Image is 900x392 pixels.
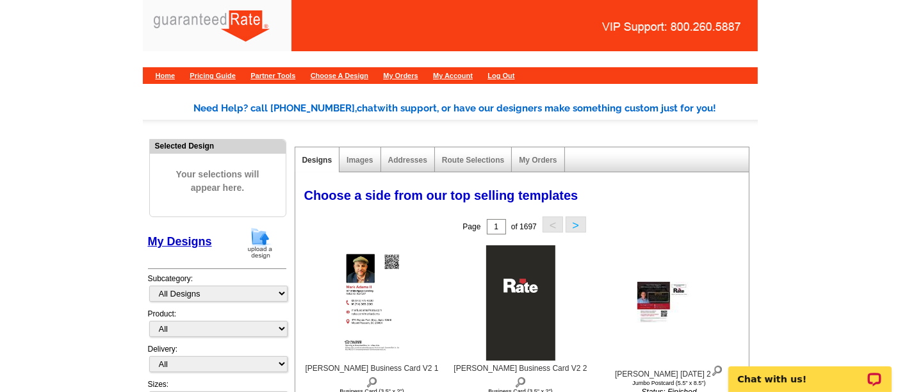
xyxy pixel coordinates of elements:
[366,374,378,388] img: view design details
[302,363,443,388] div: [PERSON_NAME] Business Card V2 1
[156,72,176,79] a: Home
[566,216,586,233] button: >
[148,273,286,308] div: Subcategory:
[599,380,740,386] div: Jumbo Postcard (5.5" x 8.5")
[337,245,406,361] img: Mark Adams Business Card V2 1
[511,222,537,231] span: of 1697
[148,308,286,343] div: Product:
[190,72,236,79] a: Pricing Guide
[302,156,332,165] a: Designs
[194,101,758,116] div: Need Help? call [PHONE_NUMBER], with support, or have our designers make something custom just fo...
[150,140,286,152] div: Selected Design
[442,156,504,165] a: Route Selections
[243,227,277,259] img: upload-design
[347,156,373,165] a: Images
[250,72,295,79] a: Partner Tools
[383,72,418,79] a: My Orders
[148,235,212,248] a: My Designs
[514,374,527,388] img: view design details
[462,222,480,231] span: Page
[357,102,378,114] span: chat
[304,188,578,202] span: Choose a side from our top selling templates
[160,155,276,208] span: Your selections will appear here.
[450,363,591,388] div: [PERSON_NAME] Business Card V2 2
[711,363,723,377] img: view design details
[519,156,557,165] a: My Orders
[148,343,286,379] div: Delivery:
[388,156,427,165] a: Addresses
[637,282,701,324] img: Rogers - Bialy 8-14-25 2
[487,72,514,79] a: Log Out
[599,363,740,380] div: [PERSON_NAME] [DATE] 2
[486,245,555,361] img: Mark Adams Business Card V2 2
[433,72,473,79] a: My Account
[543,216,563,233] button: <
[311,72,368,79] a: Choose A Design
[720,352,900,392] iframe: LiveChat chat widget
